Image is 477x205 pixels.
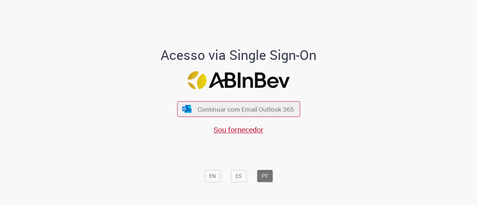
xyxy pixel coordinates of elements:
span: Continuar com Email Outlook 365 [198,105,294,113]
h1: Acesso via Single Sign-On [135,48,342,63]
a: Sou fornecedor [214,125,263,135]
img: ícone Azure/Microsoft 360 [182,105,192,113]
button: ícone Azure/Microsoft 360 Continuar com Email Outlook 365 [177,102,300,117]
img: Logo ABInBev [187,71,290,89]
button: EN [204,170,221,182]
button: ES [231,170,247,182]
button: PT [257,170,273,182]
